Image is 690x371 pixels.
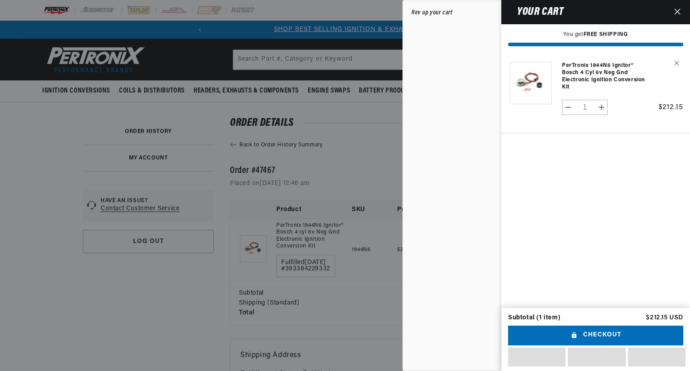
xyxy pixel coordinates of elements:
[562,62,651,91] a: PerTronix 1844N6 Ignitor® Bosch 4 cyl 6v Neg Gnd Electronic Ignition Conversion Kit
[508,315,560,321] div: Subtotal (1 item)
[575,100,596,115] input: Quantity for PerTronix 1844N6 Ignitor® Bosch 4 cyl 6v Neg Gnd Electronic Ignition Conversion Kit
[584,32,628,37] strong: FREE SHIPPING
[508,326,683,346] button: Checkout
[646,315,683,321] p: $212.15 USD
[508,31,683,39] p: You get
[659,104,683,111] span: $212.15
[508,8,563,17] h2: Your cart
[667,55,683,71] button: Remove PerTronix 1844N6 Ignitor® Bosch 4 cyl 6v Neg Gnd Electronic Ignition Conversion Kit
